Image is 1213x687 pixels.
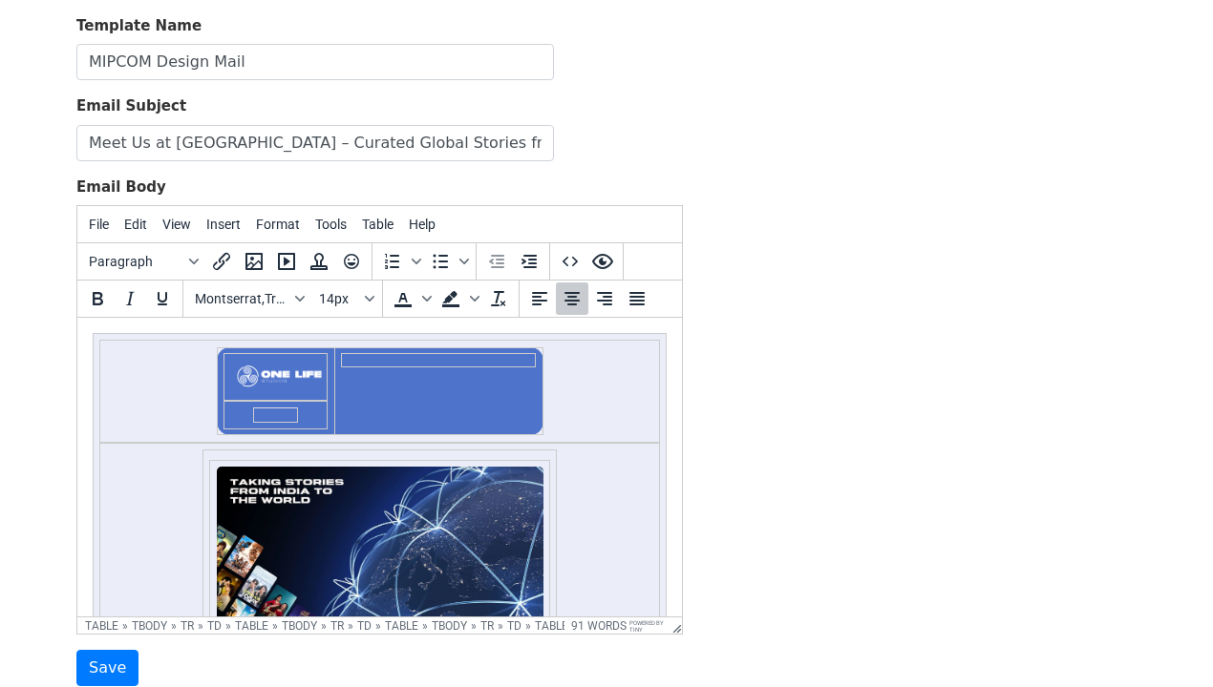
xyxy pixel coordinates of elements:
[198,619,203,633] div: »
[375,619,381,633] div: »
[385,619,418,633] div: table
[321,619,327,633] div: »
[554,245,586,278] button: Source code
[319,291,361,306] span: 14px
[256,217,300,232] span: Format
[335,245,368,278] button: Emoticons
[311,282,378,315] button: Font sizes
[122,619,128,633] div: »
[432,619,467,633] div: tbody
[523,282,556,315] button: Align left
[315,217,347,232] span: Tools
[362,217,394,232] span: Table
[225,619,231,633] div: »
[303,245,335,278] button: Insert template
[132,619,167,633] div: tbody
[162,217,191,232] span: View
[81,282,114,315] button: Bold
[205,245,238,278] button: Insert/edit link
[282,619,317,633] div: tbody
[76,177,166,198] label: Email Body
[89,217,109,232] span: File
[513,245,545,278] button: Increase indent
[195,291,288,306] span: Montserrat,Trebuchet MS,[PERSON_NAME],Lucida Sans Unicode,Lucida Sans,Tahoma,sans-serif
[666,617,682,634] div: Resize
[270,245,303,278] button: Insert/edit media
[571,619,627,633] button: 91 words
[235,619,268,633] div: table
[507,619,521,633] div: td
[89,254,182,269] span: Paragraph
[238,245,270,278] button: Insert/edit image
[480,619,494,633] div: tr
[471,619,477,633] div: »
[621,282,653,315] button: Justify
[124,217,147,232] span: Edit
[357,619,372,633] div: td
[181,619,194,633] div: tr
[498,619,503,633] div: »
[76,650,138,686] input: Save
[81,245,205,278] button: Blocks
[76,95,186,117] label: Email Subject
[146,282,179,315] button: Underline
[76,15,202,37] label: Template Name
[387,282,435,315] div: Text color
[330,619,344,633] div: tr
[1117,595,1213,687] iframe: Chat Widget
[586,245,619,278] button: Preview
[206,217,241,232] span: Insert
[409,217,436,232] span: Help
[480,245,513,278] button: Decrease indent
[629,619,664,633] a: Powered by Tiny
[114,282,146,315] button: Italic
[187,282,311,315] button: Fonts
[525,619,531,633] div: »
[482,282,515,315] button: Clear formatting
[435,282,482,315] div: Background color
[348,619,353,633] div: »
[376,245,424,278] div: Numbered list
[85,619,118,633] div: table
[588,282,621,315] button: Align right
[171,619,177,633] div: »
[422,619,428,633] div: »
[272,619,278,633] div: »
[535,619,568,633] div: table
[556,282,588,315] button: Align center
[207,619,222,633] div: td
[77,318,682,616] iframe: Rich Text Area. Press ALT-0 for help.
[424,245,472,278] div: Bullet list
